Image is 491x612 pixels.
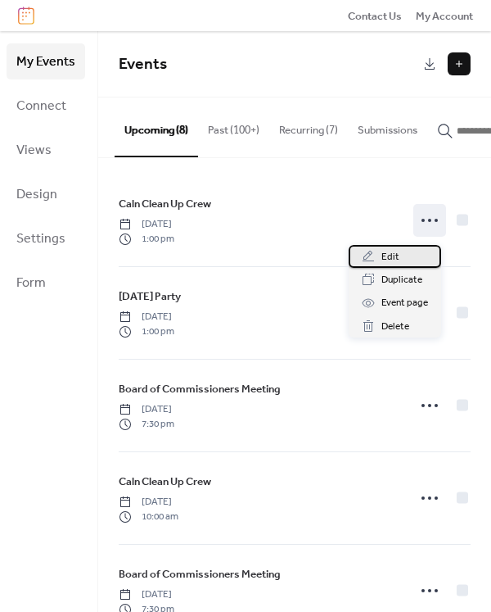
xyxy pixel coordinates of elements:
span: [DATE] [119,495,178,510]
span: Views [16,138,52,164]
span: Duplicate [381,272,422,288]
button: Upcoming (8) [115,97,198,156]
a: Form [7,265,85,301]
a: Settings [7,220,85,256]
span: Delete [381,319,409,335]
a: Connect [7,88,85,124]
span: Caln Clean Up Crew [119,474,211,490]
span: [DATE] [119,310,174,324]
a: Views [7,132,85,168]
a: Design [7,176,85,212]
a: Contact Us [348,7,402,24]
a: Caln Clean Up Crew [119,473,211,491]
span: Settings [16,226,65,252]
span: Edit [381,249,399,265]
span: 1:00 pm [119,324,174,339]
span: Connect [16,93,66,120]
span: 7:30 pm [119,417,174,432]
span: Event page [381,295,428,311]
a: My Account [416,7,473,24]
span: My Events [16,49,75,75]
button: Past (100+) [198,97,269,155]
a: Board of Commissioners Meeting [119,380,281,398]
a: Caln Clean Up Crew [119,195,211,213]
span: Events [119,49,167,79]
span: 10:00 am [119,510,178,524]
span: My Account [416,8,473,25]
a: Board of Commissioners Meeting [119,565,281,583]
img: logo [18,7,34,25]
span: [DATE] [119,587,174,602]
a: [DATE] Party [119,288,181,306]
button: Recurring (7) [269,97,348,155]
span: Caln Clean Up Crew [119,196,211,212]
span: Form [16,270,46,297]
span: Contact Us [348,8,402,25]
span: [DATE] Party [119,288,181,305]
span: Board of Commissioners Meeting [119,381,281,397]
button: Submissions [348,97,427,155]
span: Design [16,182,57,208]
span: Board of Commissioners Meeting [119,566,281,583]
span: [DATE] [119,217,174,232]
span: 1:00 pm [119,232,174,247]
span: [DATE] [119,402,174,417]
a: My Events [7,43,85,79]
